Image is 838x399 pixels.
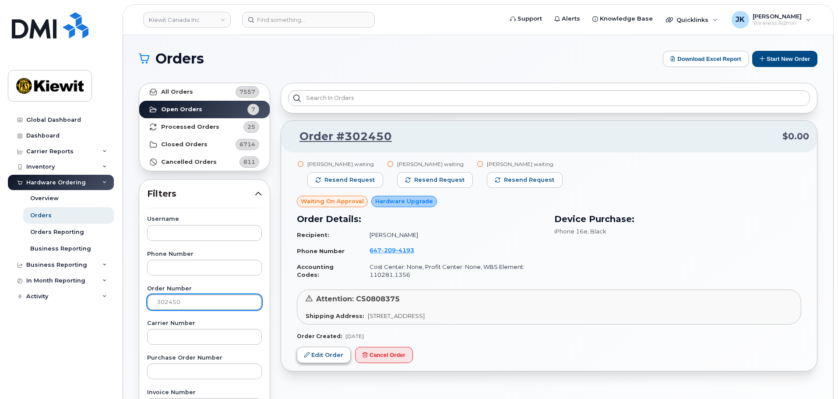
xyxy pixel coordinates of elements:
span: Resend request [504,176,554,184]
a: Order #302450 [289,129,392,145]
span: 6714 [239,140,255,148]
span: 811 [243,158,255,166]
strong: Open Orders [161,106,202,113]
button: Resend request [487,172,563,188]
h3: Device Purchase: [554,212,801,226]
a: Processed Orders25 [139,118,270,136]
span: Filters [147,187,255,200]
span: 7 [251,105,255,113]
span: , Black [588,228,606,235]
strong: Order Created: [297,333,342,339]
span: Orders [155,52,204,65]
input: Search in orders [288,90,810,106]
span: Attention: CS0808375 [316,295,400,303]
button: Download Excel Report [663,51,749,67]
span: iPhone 16e [554,228,588,235]
button: Resend request [397,172,473,188]
a: All Orders7557 [139,83,270,101]
strong: Recipient: [297,231,329,238]
label: Order Number [147,286,262,292]
strong: All Orders [161,88,193,95]
label: Username [147,216,262,222]
button: Resend request [307,172,383,188]
span: [DATE] [345,333,364,339]
a: Closed Orders6714 [139,136,270,153]
button: Start New Order [752,51,817,67]
strong: Cancelled Orders [161,159,217,166]
strong: Shipping Address: [306,312,364,319]
span: 209 [381,247,396,254]
a: Edit Order [297,347,351,363]
iframe: Messenger Launcher [800,361,831,392]
span: Resend request [414,176,465,184]
strong: Closed Orders [161,141,208,148]
td: [PERSON_NAME] [362,227,544,243]
div: [PERSON_NAME] waiting [487,160,563,168]
strong: Phone Number [297,247,345,254]
button: Cancel Order [355,347,413,363]
span: [STREET_ADDRESS] [368,312,425,319]
strong: Accounting Codes: [297,263,334,279]
td: Cost Center: None, Profit Center: None, WBS Element: 110281.1356 [362,259,544,282]
span: $0.00 [782,130,809,143]
div: [PERSON_NAME] waiting [307,160,383,168]
a: Cancelled Orders811 [139,153,270,171]
span: Waiting On Approval [301,197,364,205]
span: 7557 [239,88,255,96]
a: 6472094193 [370,247,425,254]
label: Purchase Order Number [147,355,262,361]
label: Phone Number [147,251,262,257]
label: Carrier Number [147,321,262,326]
div: [PERSON_NAME] waiting [397,160,473,168]
a: Open Orders7 [139,101,270,118]
h3: Order Details: [297,212,544,226]
span: Resend request [324,176,375,184]
span: Hardware Upgrade [375,197,433,205]
span: 4193 [396,247,414,254]
label: Invoice Number [147,390,262,395]
span: 647 [370,247,414,254]
span: 25 [247,123,255,131]
strong: Processed Orders [161,124,219,131]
